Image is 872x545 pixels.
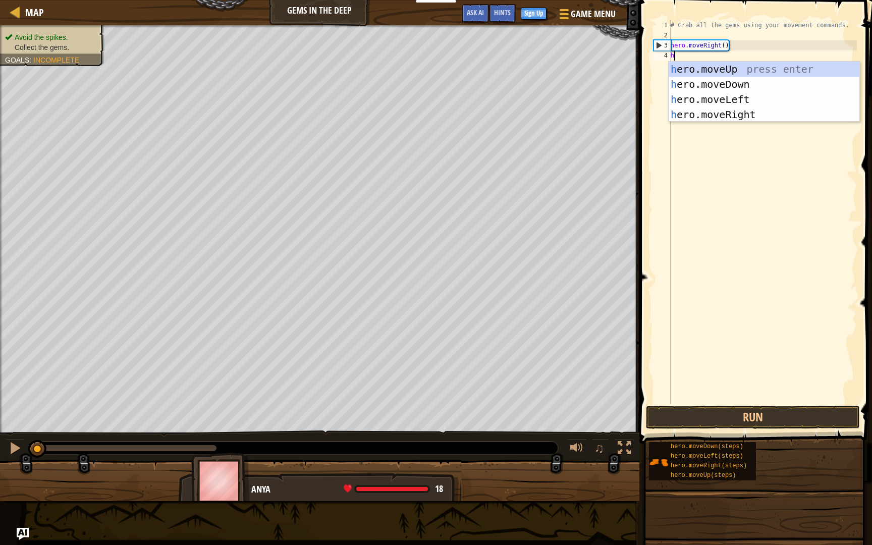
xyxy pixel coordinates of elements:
span: Map [25,6,44,19]
li: Collect the gems. [5,42,97,52]
span: hero.moveDown(steps) [671,443,743,450]
span: : [29,56,33,64]
span: Avoid the spikes. [15,33,68,41]
span: hero.moveRight(steps) [671,462,747,469]
li: Avoid the spikes. [5,32,97,42]
span: Game Menu [571,8,616,21]
img: thang_avatar_frame.png [191,453,250,509]
div: 1 [653,20,671,30]
span: hero.moveLeft(steps) [671,453,743,460]
div: 3 [654,40,671,50]
span: hero.moveUp(steps) [671,472,736,479]
span: 18 [435,482,443,495]
img: portrait.png [649,453,668,472]
button: Sign Up [521,8,547,20]
button: Run [646,406,860,429]
button: Ask AI [462,4,489,23]
button: Ask AI [17,528,29,540]
span: Ask AI [467,8,484,17]
button: Adjust volume [567,439,587,460]
div: Anya [251,483,451,496]
div: health: 18 / 18 [344,484,443,494]
span: Goals [5,56,29,64]
span: ♫ [594,441,604,456]
span: Collect the gems. [15,43,69,51]
button: ♫ [592,439,609,460]
span: Hints [494,8,511,17]
button: Toggle fullscreen [614,439,634,460]
div: 4 [653,50,671,61]
a: Map [20,6,44,19]
button: Game Menu [552,4,622,28]
button: ⌘ + P: Pause [5,439,25,460]
span: Incomplete [33,56,79,64]
div: 2 [653,30,671,40]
